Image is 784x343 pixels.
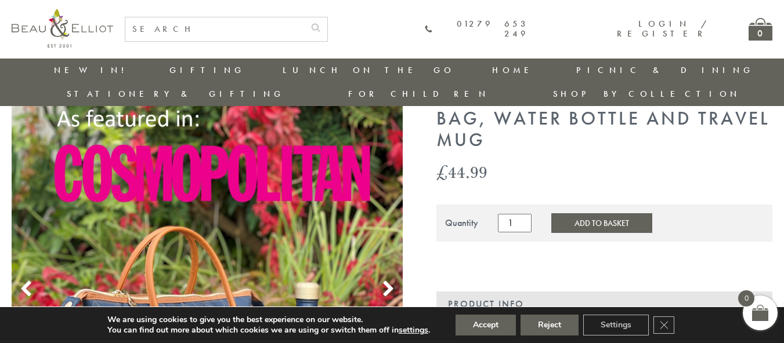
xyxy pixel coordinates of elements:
div: Quantity [445,218,478,228]
span: £ [436,160,448,184]
button: Close GDPR Cookie Banner [653,316,674,334]
p: We are using cookies to give you the best experience on our website. [107,315,430,325]
a: 01279 653 249 [425,19,529,39]
bdi: 44.99 [436,160,487,184]
button: Add to Basket [551,213,652,233]
a: Picnic & Dining [576,64,754,76]
a: Lunch On The Go [283,64,454,76]
a: Home [492,64,539,76]
input: SEARCH [125,17,304,41]
button: Settings [583,315,649,335]
a: Stationery & Gifting [67,88,284,100]
iframe: Secure express checkout frame [434,249,775,276]
h1: Navy Broken-hearted Convertible Insulated Lunch Bag, Water Bottle and Travel Mug [436,65,772,151]
a: Gifting [169,64,245,76]
p: You can find out more about which cookies we are using or switch them off in . [107,325,430,335]
a: Shop by collection [553,88,740,100]
a: New in! [54,64,132,76]
a: Login / Register [617,18,708,39]
button: Accept [456,315,516,335]
input: Product quantity [498,214,532,232]
img: logo [12,9,113,48]
button: Reject [521,315,579,335]
span: 0 [738,290,754,306]
a: 0 [749,18,772,41]
button: settings [399,325,428,335]
div: Product Info [436,291,772,317]
a: For Children [348,88,489,100]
